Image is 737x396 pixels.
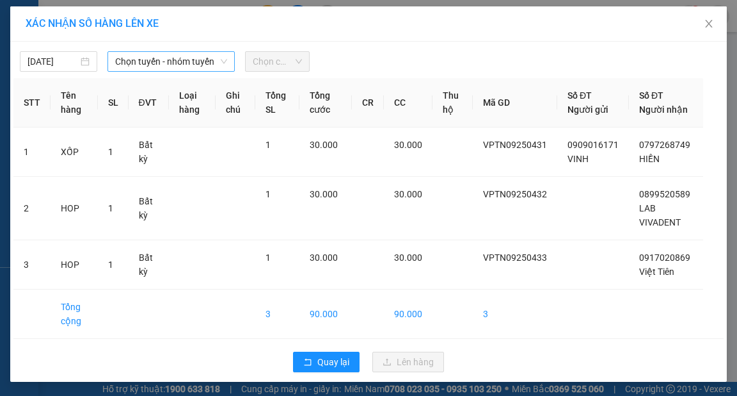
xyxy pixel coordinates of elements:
[352,78,384,128] th: CR
[639,140,690,150] span: 0797268749
[567,154,589,164] span: VINH
[372,352,444,372] button: uploadLên hàng
[108,203,113,213] span: 1
[11,12,31,26] span: Gửi:
[567,140,619,150] span: 0909016171
[13,78,51,128] th: STT
[483,252,547,263] span: VPTN09250433
[310,189,338,199] span: 30.000
[26,17,159,29] span: XÁC NHẬN SỐ HÀNG LÊN XE
[13,177,51,240] td: 2
[639,90,663,101] span: Số ĐT
[129,78,169,128] th: ĐVT
[220,58,228,65] span: down
[567,90,592,101] span: Số ĐT
[51,128,98,177] td: XỐP
[473,290,557,339] td: 3
[51,240,98,290] td: HOP
[483,140,547,150] span: VPTN09250431
[51,290,98,339] td: Tổng cộng
[473,78,557,128] th: Mã GD
[639,203,681,227] span: LAB VIVADENT
[299,290,352,339] td: 90.000
[299,78,352,128] th: Tổng cước
[51,177,98,240] td: HOP
[51,78,98,128] th: Tên hàng
[265,252,271,263] span: 1
[384,290,432,339] td: 90.000
[483,189,547,199] span: VPTN09250432
[90,83,182,101] div: 30.000
[169,78,216,128] th: Loại hàng
[91,11,181,42] div: 93 NTB Q1
[11,11,83,42] div: VP Trưng Nhị
[108,147,113,157] span: 1
[394,189,422,199] span: 30.000
[265,140,271,150] span: 1
[303,358,312,368] span: rollback
[129,128,169,177] td: Bất kỳ
[255,78,299,128] th: Tổng SL
[129,240,169,290] td: Bất kỳ
[216,78,255,128] th: Ghi chú
[639,104,688,115] span: Người nhận
[567,104,608,115] span: Người gửi
[90,86,100,99] span: C :
[639,252,690,263] span: 0917020869
[129,177,169,240] td: Bất kỳ
[394,252,422,263] span: 30.000
[639,189,690,199] span: 0899520589
[255,290,299,339] td: 3
[639,267,674,277] span: Việt Tiên
[265,189,271,199] span: 1
[691,6,727,42] button: Close
[394,140,422,150] span: 30.000
[639,154,660,164] span: HIỀN
[384,78,432,128] th: CC
[317,355,349,369] span: Quay lại
[28,54,78,69] input: 13/09/2025
[13,128,51,177] td: 1
[115,52,227,71] span: Chọn tuyến - nhóm tuyến
[253,52,302,71] span: Chọn chuyến
[310,252,338,263] span: 30.000
[91,12,122,26] span: Nhận:
[108,260,113,270] span: 1
[13,240,51,290] td: 3
[91,42,181,57] div: Việt Tiên
[310,140,338,150] span: 30.000
[432,78,473,128] th: Thu hộ
[293,352,360,372] button: rollbackQuay lại
[98,78,129,128] th: SL
[91,57,181,75] div: 0917020869
[704,19,714,29] span: close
